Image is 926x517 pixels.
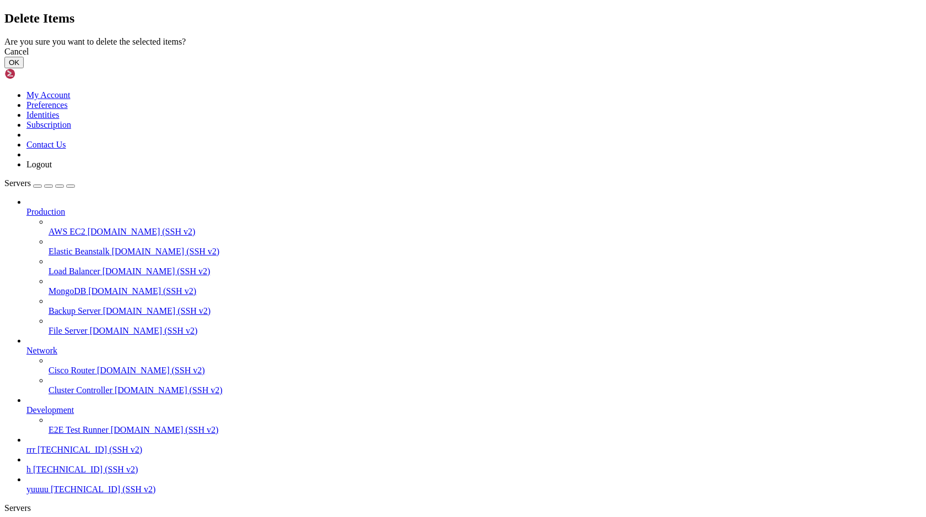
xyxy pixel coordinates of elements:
[26,475,922,494] li: yuuuu [TECHNICAL_ID] (SSH v2)
[4,37,922,47] div: Are you sure you want to delete the selected items?
[49,366,922,375] a: Cisco Router [DOMAIN_NAME] (SSH v2)
[49,306,101,315] span: Backup Server
[4,321,47,333] span: [INPUT]
[4,55,784,68] x-row: | __ | | | | ___/ | | | \ | | |_ | _ <| | | |\ / / /
[26,90,71,100] a: My Account
[4,11,922,26] h2: Delete Items
[49,286,86,296] span: MongoDB
[51,485,155,494] span: [TECHNICAL_ID] (SSH v2)
[4,42,784,55] x-row: | |__| | | | | |__) || | | \| | | __| |_) | | | \ \_/ / / /
[49,286,922,296] a: MongoDB [DOMAIN_NAME] (SSH v2)
[37,445,142,454] span: [TECHNICAL_ID] (SSH v2)
[4,144,41,156] span: [INFO]
[26,336,922,395] li: Network
[4,346,41,358] span: [INFO]
[49,237,922,257] li: Elastic Beanstalk [DOMAIN_NAME] (SSH v2)
[4,384,784,397] x-row: Starting QEMU...
[4,156,784,169] x-row: 1) debian12 (Stopped)
[4,4,784,17] x-row: ========================================================================
[4,106,784,118] x-row: POWERED BY HOPINGBOYZ
[112,247,220,256] span: [DOMAIN_NAME] (SSH v2)
[26,465,922,475] a: h [TECHNICAL_ID] (SSH v2)
[49,276,922,296] li: MongoDB [DOMAIN_NAME] (SSH v2)
[49,247,110,256] span: Elastic Beanstalk
[26,445,35,454] span: rrr
[49,296,922,316] li: Backup Server [DOMAIN_NAME] (SSH v2)
[4,346,784,359] x-row: Starting VM: debian12
[26,346,922,356] a: Network
[90,326,198,335] span: [DOMAIN_NAME] (SSH v2)
[4,283,784,296] x-row: 8) Show VM performance
[4,68,68,79] img: Shellngn
[26,100,68,110] a: Preferences
[4,220,784,232] x-row: 3) Stop a VM
[49,217,922,237] li: AWS EC2 [DOMAIN_NAME] (SSH v2)
[26,465,31,474] span: h
[26,445,922,455] a: rrr [TECHNICAL_ID] (SSH v2)
[97,366,205,375] span: [DOMAIN_NAME] (SSH v2)
[4,359,41,371] span: [INFO]
[4,422,784,435] x-row: root@[PERSON_NAME]-vps-1127130365316845638-1:~#
[4,232,784,245] x-row: 4) Show VM info
[4,80,784,93] x-row: |_| |_|\____/|_| |_____|_| \_|\_____|____/ \____/ |_| /_____|
[26,207,922,217] a: Production
[257,422,263,435] div: (40, 33)
[49,366,95,375] span: Cisco Router
[115,385,223,395] span: [DOMAIN_NAME] (SSH v2)
[4,270,784,283] x-row: 7) Resize VM disk
[4,334,784,346] x-row: Enter VM number to start: 1
[26,160,52,169] a: Logout
[26,405,922,415] a: Development
[49,227,922,237] a: AWS EC2 [DOMAIN_NAME] (SSH v2)
[4,68,784,80] x-row: | | | | |__| | | _| |_| |\ | |__| | |_) | |__| | | | / /__
[4,144,784,156] x-row: Found 1 existing VM(s):
[4,334,47,346] span: [INPUT]
[4,47,922,57] div: Cancel
[4,397,784,410] x-row: Could not access KVM kernel module: No such file or directory
[4,30,784,42] x-row: | | | |/ __ \| __ \_ _| \ | |/ ____| _ \ / __ \ \ / /___ /
[26,435,922,455] li: rrr [TECHNICAL_ID] (SSH v2)
[4,372,41,384] span: [INFO]
[26,207,65,216] span: Production
[49,257,922,276] li: Load Balancer [DOMAIN_NAME] (SSH v2)
[4,372,784,384] x-row: Password: root
[4,245,784,258] x-row: 5) Edit VM configuration
[26,405,74,415] span: Development
[33,465,138,474] span: [TECHNICAL_ID] (SSH v2)
[4,296,784,308] x-row: 0) Exit
[4,194,784,207] x-row: 1) Create a new VM
[49,425,109,434] span: E2E Test Runner
[88,227,196,236] span: [DOMAIN_NAME] (SSH v2)
[26,110,60,119] a: Identities
[49,415,922,435] li: E2E Test Runner [DOMAIN_NAME] (SSH v2)
[49,266,100,276] span: Load Balancer
[4,178,31,188] span: Servers
[26,140,66,149] a: Contact Us
[4,57,24,68] button: OK
[49,247,922,257] a: Elastic Beanstalk [DOMAIN_NAME] (SSH v2)
[49,326,922,336] a: File Server [DOMAIN_NAME] (SSH v2)
[49,316,922,336] li: File Server [DOMAIN_NAME] (SSH v2)
[49,385,922,395] a: Cluster Controller [DOMAIN_NAME] (SSH v2)
[4,207,784,220] x-row: 2) Start a VM
[4,359,784,372] x-row: SSH: ssh -p 2222 root@localhost
[4,503,922,513] div: Servers
[49,425,922,435] a: E2E Test Runner [DOMAIN_NAME] (SSH v2)
[26,346,57,355] span: Network
[49,375,922,395] li: Cluster Controller [DOMAIN_NAME] (SSH v2)
[49,306,922,316] a: Backup Server [DOMAIN_NAME] (SSH v2)
[4,410,784,422] x-row: qemu-system-x86_64: failed to initialize kvm: No such file or directory
[49,385,112,395] span: Cluster Controller
[103,266,211,276] span: [DOMAIN_NAME] (SSH v2)
[49,326,88,335] span: File Server
[4,258,784,270] x-row: 6) Delete a VM
[26,395,922,435] li: Development
[4,321,784,334] x-row: Enter your choice: 2
[103,306,211,315] span: [DOMAIN_NAME] (SSH v2)
[4,384,41,396] span: [INFO]
[4,17,784,30] x-row: _ _ ____ _____ _____ _ _ _____ ____ ______ ________
[26,485,49,494] span: yuuuu
[49,356,922,375] li: Cisco Router [DOMAIN_NAME] (SSH v2)
[4,178,75,188] a: Servers
[26,197,922,336] li: Production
